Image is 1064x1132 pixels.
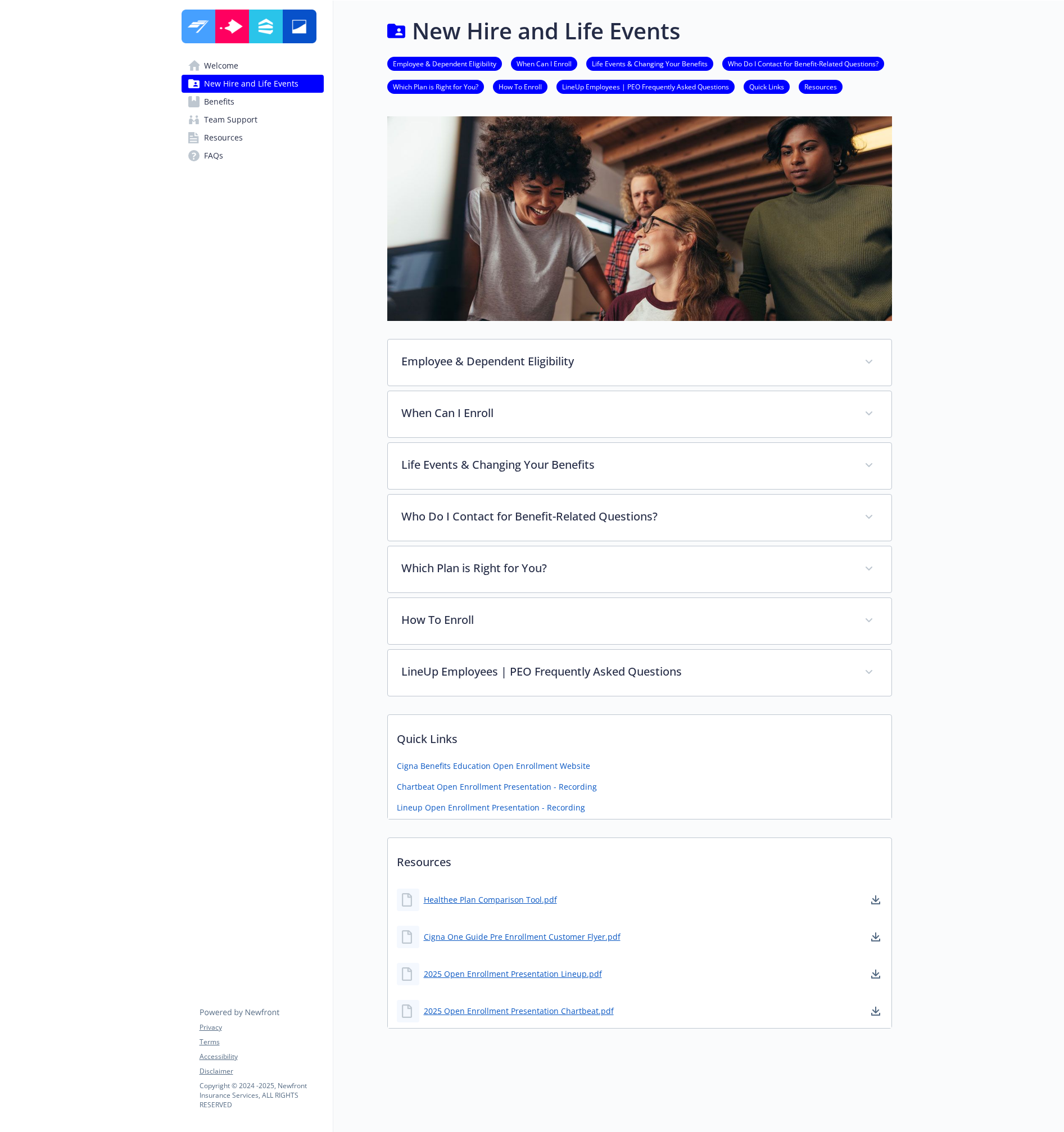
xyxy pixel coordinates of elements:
[511,58,577,69] a: When Can I Enroll
[388,391,891,437] div: When Can I Enroll
[424,968,602,980] a: 2025 Open Enrollment Presentation Lineup.pdf
[388,650,891,696] div: LineUp Employees | PEO Frequently Asked Questions
[204,147,223,165] span: FAQs
[182,93,324,111] a: Benefits
[744,81,790,92] a: Quick Links
[387,81,484,92] a: Which Plan is Right for You?
[397,802,585,813] a: Lineup Open Enrollment Presentation - Recording
[388,598,891,644] div: How To Enroll
[401,456,851,473] p: Life Events & Changing Your Benefits
[722,58,884,69] a: Who Do I Contact for Benefit-Related Questions?
[869,1004,882,1018] a: download document
[869,893,882,907] a: download document
[401,612,851,628] p: How To Enroll
[586,58,713,69] a: Life Events & Changing Your Benefits
[869,930,882,944] a: download document
[424,1005,614,1017] a: 2025 Open Enrollment Presentation Chartbeat.pdf
[204,75,298,93] span: New Hire and Life Events
[200,1052,323,1062] a: Accessibility
[200,1081,323,1110] p: Copyright © 2024 - 2025 , Newfront Insurance Services, ALL RIGHTS RESERVED
[204,111,257,129] span: Team Support
[493,81,547,92] a: How To Enroll
[388,443,891,489] div: Life Events & Changing Your Benefits
[397,760,590,772] a: Cigna Benefits Education Open Enrollment Website
[388,339,891,386] div: Employee & Dependent Eligibility
[388,495,891,541] div: Who Do I Contact for Benefit-Related Questions?
[397,781,597,793] a: Chartbeat Open Enrollment Presentation - Recording
[556,81,735,92] a: LineUp Employees | PEO Frequently Asked Questions
[799,81,843,92] a: Resources
[869,967,882,981] a: download document
[424,931,621,943] a: Cigna One Guide Pre Enrollment Customer Flyer.pdf
[204,57,238,75] span: Welcome
[182,147,324,165] a: FAQs
[182,75,324,93] a: New Hire and Life Events
[388,715,891,757] p: Quick Links
[200,1066,323,1076] a: Disclaimer
[182,57,324,75] a: Welcome
[182,129,324,147] a: Resources
[182,111,324,129] a: Team Support
[200,1037,323,1047] a: Terms
[204,93,234,111] span: Benefits
[388,838,891,880] p: Resources
[401,560,851,577] p: Which Plan is Right for You?
[401,353,851,370] p: Employee & Dependent Eligibility
[401,663,851,680] p: LineUp Employees | PEO Frequently Asked Questions
[401,508,851,525] p: Who Do I Contact for Benefit-Related Questions?
[424,894,557,905] a: Healthee Plan Comparison Tool.pdf
[387,58,502,69] a: Employee & Dependent Eligibility
[204,129,243,147] span: Resources
[412,14,680,48] h1: New Hire and Life Events
[401,405,851,422] p: When Can I Enroll
[200,1022,323,1033] a: Privacy
[388,546,891,592] div: Which Plan is Right for You?
[387,116,892,321] img: new hire page banner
